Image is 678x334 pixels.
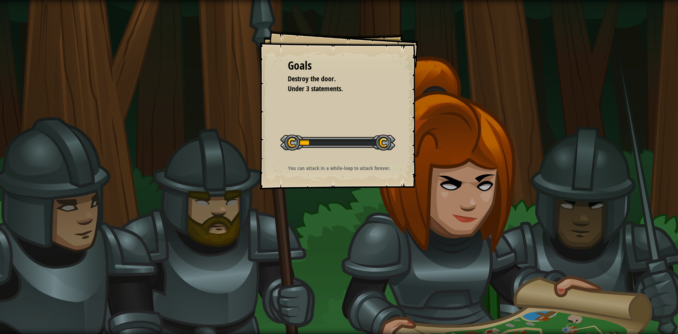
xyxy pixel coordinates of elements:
li: Destroy the door. [279,74,388,84]
span: Under 3 statements. [288,84,343,93]
div: Goals [288,58,390,74]
p: You can attack in a while-loop to attack forever. [268,164,410,172]
li: Under 3 statements. [279,84,388,94]
span: Destroy the door. [288,74,336,83]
